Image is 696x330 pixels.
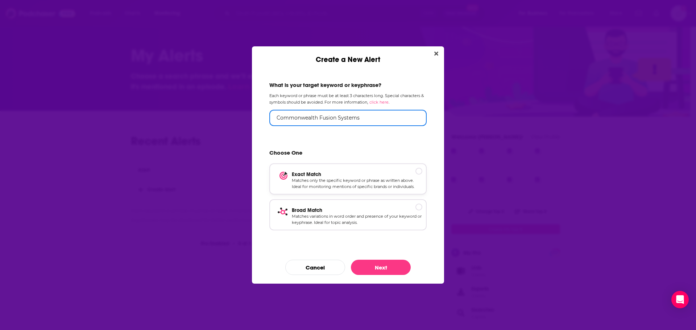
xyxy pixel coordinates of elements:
[269,149,427,159] h2: Choose One
[252,46,444,64] div: Create a New Alert
[351,260,411,275] button: Next
[431,49,441,58] button: Close
[269,82,427,88] h2: What is your target keyword or keyphrase?
[292,177,422,190] p: Matches only the specific keyword or phrase as written above. Ideal for monitoring mentions of sp...
[671,291,689,308] div: Open Intercom Messenger
[369,100,389,105] a: click here
[285,260,345,275] button: Cancel
[269,93,427,105] p: Each keyword or phrase must be at least 3 characters long. Special characters & symbols should be...
[292,171,422,177] p: Exact Match
[292,213,422,226] p: Matches variations in word order and presence of your keyword or keyphrase. Ideal for topic analy...
[292,207,422,213] p: Broad Match
[269,110,427,126] input: Ex: brand name, person, topic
